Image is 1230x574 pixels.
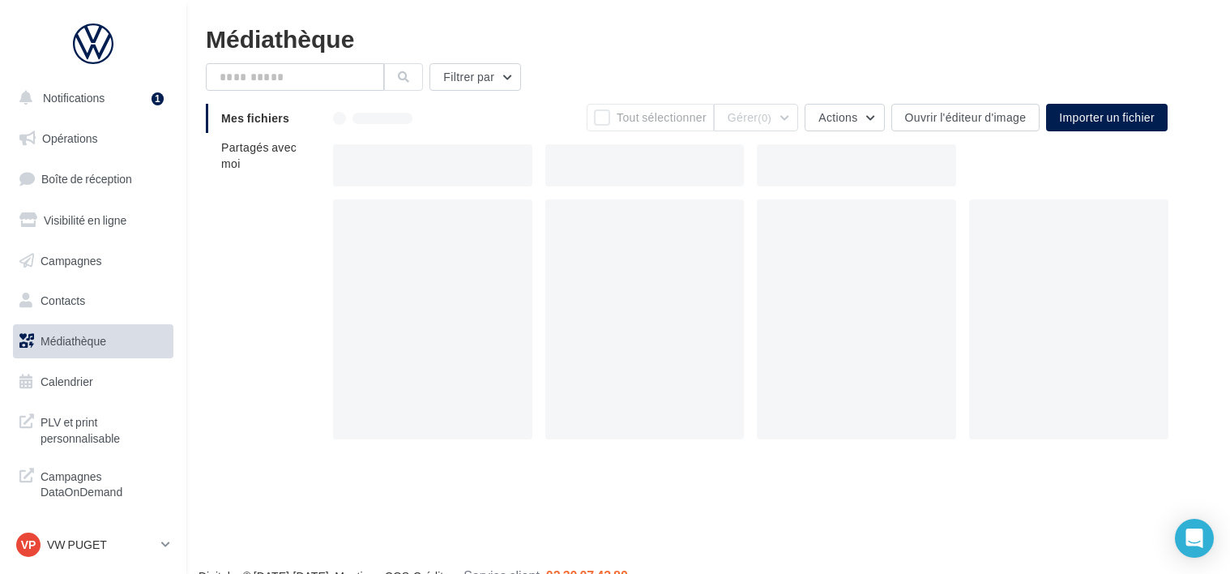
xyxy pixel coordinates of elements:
[41,293,85,307] span: Contacts
[10,365,177,399] a: Calendrier
[41,172,132,186] span: Boîte de réception
[21,537,36,553] span: VP
[47,537,155,553] p: VW PUGET
[41,334,106,348] span: Médiathèque
[10,324,177,358] a: Médiathèque
[41,253,102,267] span: Campagnes
[587,104,714,131] button: Tout sélectionner
[818,110,857,124] span: Actions
[10,405,177,452] a: PLV et print personnalisable
[206,26,1211,50] div: Médiathèque
[10,81,170,115] button: Notifications 1
[152,92,164,105] div: 1
[10,122,177,156] a: Opérations
[1046,104,1168,131] button: Importer un fichier
[714,104,798,131] button: Gérer(0)
[41,375,93,388] span: Calendrier
[10,161,177,196] a: Boîte de réception
[891,104,1040,131] button: Ouvrir l'éditeur d'image
[10,459,177,507] a: Campagnes DataOnDemand
[43,91,105,105] span: Notifications
[1059,110,1155,124] span: Importer un fichier
[758,111,771,124] span: (0)
[10,203,177,238] a: Visibilité en ligne
[13,529,173,560] a: VP VW PUGET
[221,140,297,170] span: Partagés avec moi
[41,411,167,446] span: PLV et print personnalisable
[221,111,289,125] span: Mes fichiers
[41,465,167,500] span: Campagnes DataOnDemand
[44,213,126,227] span: Visibilité en ligne
[805,104,884,131] button: Actions
[42,131,97,145] span: Opérations
[10,244,177,278] a: Campagnes
[1175,519,1214,558] div: Open Intercom Messenger
[429,63,521,91] button: Filtrer par
[10,284,177,318] a: Contacts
